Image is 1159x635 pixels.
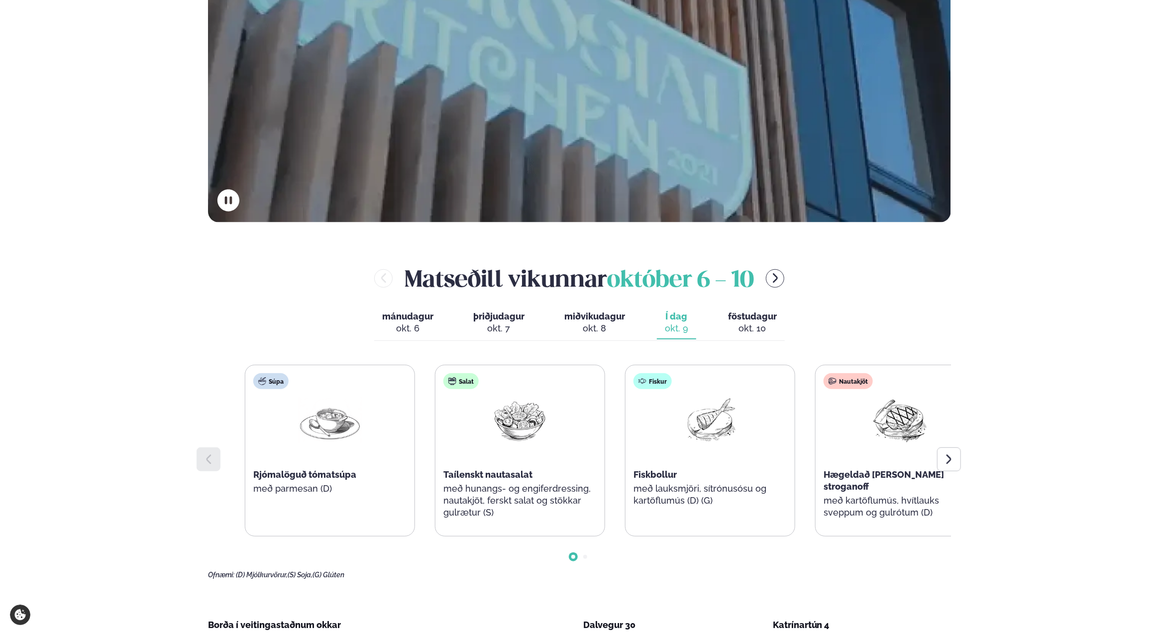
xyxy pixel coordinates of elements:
[448,377,456,385] img: salad.svg
[824,495,977,519] p: með kartöflumús, hvítlauks sveppum og gulrótum (D)
[258,377,266,385] img: soup.svg
[473,322,525,334] div: okt. 7
[443,469,532,480] span: Taílenskt nautasalat
[868,397,932,443] img: Beef-Meat.png
[382,322,433,334] div: okt. 6
[253,469,356,480] span: Rjómalöguð tómatsúpa
[288,571,313,579] span: (S) Soja,
[728,311,777,321] span: föstudagur
[374,307,441,339] button: mánudagur okt. 6
[583,619,761,631] div: Dalvegur 30
[633,469,677,480] span: Fiskbollur
[824,373,873,389] div: Nautakjöt
[236,571,288,579] span: (D) Mjólkurvörur,
[208,620,341,630] span: Borða í veitingastaðnum okkar
[473,311,525,321] span: þriðjudagur
[665,322,688,334] div: okt. 9
[583,555,587,559] span: Go to slide 2
[665,311,688,322] span: Í dag
[298,397,362,443] img: Soup.png
[633,373,672,389] div: Fiskur
[253,373,289,389] div: Súpa
[253,483,407,495] p: með parmesan (D)
[488,397,552,443] img: Salad.png
[766,269,784,288] button: menu-btn-right
[374,269,393,288] button: menu-btn-left
[313,571,344,579] span: (G) Glúten
[556,307,633,339] button: miðvikudagur okt. 8
[773,619,951,631] div: Katrínartún 4
[824,469,944,492] span: Hægeldað [PERSON_NAME] stroganoff
[10,605,30,625] a: Cookie settings
[564,311,625,321] span: miðvikudagur
[208,571,234,579] span: Ofnæmi:
[638,377,646,385] img: fish.svg
[564,322,625,334] div: okt. 8
[633,483,787,507] p: með lauksmjöri, sítrónusósu og kartöflumús (D) (G)
[443,483,597,519] p: með hunangs- og engiferdressing, nautakjöt, ferskt salat og stökkar gulrætur (S)
[382,311,433,321] span: mánudagur
[678,397,742,443] img: Fish.png
[728,322,777,334] div: okt. 10
[465,307,532,339] button: þriðjudagur okt. 7
[657,307,696,339] button: Í dag okt. 9
[720,307,785,339] button: föstudagur okt. 10
[607,270,754,292] span: október 6 - 10
[443,373,479,389] div: Salat
[571,555,575,559] span: Go to slide 1
[829,377,837,385] img: beef.svg
[405,262,754,295] h2: Matseðill vikunnar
